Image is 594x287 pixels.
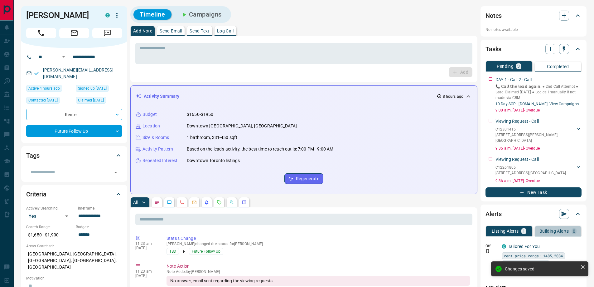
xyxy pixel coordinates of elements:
div: Notes [485,8,582,23]
svg: Opportunities [229,200,234,205]
p: Status Change [167,235,470,242]
p: Budget [142,111,157,118]
p: [PERSON_NAME] changed the status for [PERSON_NAME] [167,242,470,246]
button: Campaigns [174,9,228,20]
p: Repeated Interest [142,157,177,164]
span: Contacted [DATE] [28,97,58,103]
span: Email [59,28,89,38]
div: Sun Aug 10 2025 [26,97,73,106]
div: Future Follow Up [26,125,122,137]
p: Note Action [167,263,470,270]
p: Viewing Request - Call [495,156,539,163]
div: Sun Aug 10 2025 [76,97,122,106]
h2: Tasks [485,44,501,54]
span: Claimed [DATE] [78,97,104,103]
p: [DATE] [135,246,157,250]
p: 1 bathroom, 331-450 sqft [187,134,237,141]
p: Off [485,243,498,249]
p: Viewing Request - Call [495,118,539,125]
div: Alerts [485,206,582,221]
p: 9:00 a.m. [DATE] - Overdue [495,107,582,113]
p: Send Text [190,29,210,33]
p: 1 [523,229,525,233]
p: DAY 1 - Call 2 - Call [495,77,532,83]
p: 0 [573,229,575,233]
p: Downtown Toronto listings [187,157,240,164]
p: [GEOGRAPHIC_DATA], [GEOGRAPHIC_DATA], [GEOGRAPHIC_DATA], [GEOGRAPHIC_DATA], [GEOGRAPHIC_DATA] [26,249,122,272]
p: C12261805 [495,165,566,170]
svg: Agent Actions [242,200,247,205]
p: [DATE] [135,274,157,278]
p: No notes available [485,27,582,32]
h2: Notes [485,11,502,21]
svg: Push Notification Only [485,249,490,253]
p: Location [142,123,160,129]
p: 9:36 a.m. [DATE] - Overdue [495,178,582,184]
h2: Alerts [485,209,502,219]
button: New Task [485,187,582,197]
p: $1650-$1950 [187,111,213,118]
button: Regenerate [284,173,323,184]
div: Sun Aug 10 2025 [76,85,122,94]
a: 10 Day SOP - [DOMAIN_NAME]- View Campaigns [495,102,579,106]
p: 9:35 a.m. [DATE] - Overdue [495,146,582,151]
span: Signed up [DATE] [78,85,107,92]
p: Motivation: [26,275,122,281]
p: Listing Alerts [492,229,519,233]
p: Note Added by [PERSON_NAME] [167,270,470,274]
span: Message [92,28,122,38]
p: 11:23 am [135,269,157,274]
p: 11:23 am [135,241,157,246]
p: Completed [547,64,569,69]
button: Timeline [133,9,171,20]
svg: Requests [217,200,222,205]
p: Building Alerts [539,229,569,233]
p: Search Range: [26,224,73,230]
p: Areas Searched: [26,243,122,249]
div: Tags [26,148,122,163]
p: Activity Pattern [142,146,173,152]
p: [STREET_ADDRESS][PERSON_NAME] , [GEOGRAPHIC_DATA] [495,132,575,143]
h2: Criteria [26,189,46,199]
button: Open [60,53,67,61]
p: Log Call [217,29,234,33]
span: Call [26,28,56,38]
span: Future Follow Up [192,248,220,255]
div: Sun Aug 17 2025 [26,85,73,94]
p: Based on the lead's activity, the best time to reach out is: 7:00 PM - 9:00 AM [187,146,333,152]
p: Size & Rooms [142,134,169,141]
h2: Tags [26,151,39,161]
svg: Lead Browsing Activity [167,200,172,205]
a: Tailored For You [508,244,540,249]
div: C12301415[STREET_ADDRESS][PERSON_NAME],[GEOGRAPHIC_DATA] [495,125,582,145]
svg: Listing Alerts [204,200,209,205]
p: All [133,200,138,205]
p: Downtown [GEOGRAPHIC_DATA], [GEOGRAPHIC_DATA] [187,123,297,129]
div: C12261805[STREET_ADDRESS],[GEOGRAPHIC_DATA] [495,163,582,177]
p: $1,650 - $1,900 [26,230,73,240]
p: Pending [497,64,514,68]
div: Tasks [485,42,582,57]
a: [PERSON_NAME][EMAIL_ADDRESS][DOMAIN_NAME] [43,67,113,79]
svg: Calls [179,200,184,205]
div: Yes [26,211,73,221]
div: condos.ca [502,244,506,249]
p: Timeframe: [76,205,122,211]
span: rent price range: 1485,2084 [504,253,563,259]
div: Activity Summary8 hours ago [136,91,472,102]
p: 8 hours ago [443,94,463,99]
h1: [PERSON_NAME] [26,10,96,20]
svg: Notes [154,200,159,205]
p: Add Note [133,29,152,33]
button: Open [111,168,120,177]
p: Actively Searching: [26,205,73,211]
div: No answer, email sent regarding the viewing requests. [167,276,470,286]
p: Activity Summary [144,93,179,100]
span: Active 4 hours ago [28,85,60,92]
svg: Email Verified [34,71,39,76]
span: TBD [169,248,176,255]
p: 3 [517,64,520,68]
div: Criteria [26,187,122,202]
p: Send Email [160,29,182,33]
p: 📞 𝗖𝗮𝗹𝗹 𝘁𝗵𝗲 𝗹𝗲𝗮𝗱 𝗮𝗴𝗮𝗶𝗻. ● 2nd Call Attempt ● Lead Claimed [DATE] ‎● Log call manually if not made ... [495,84,582,101]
